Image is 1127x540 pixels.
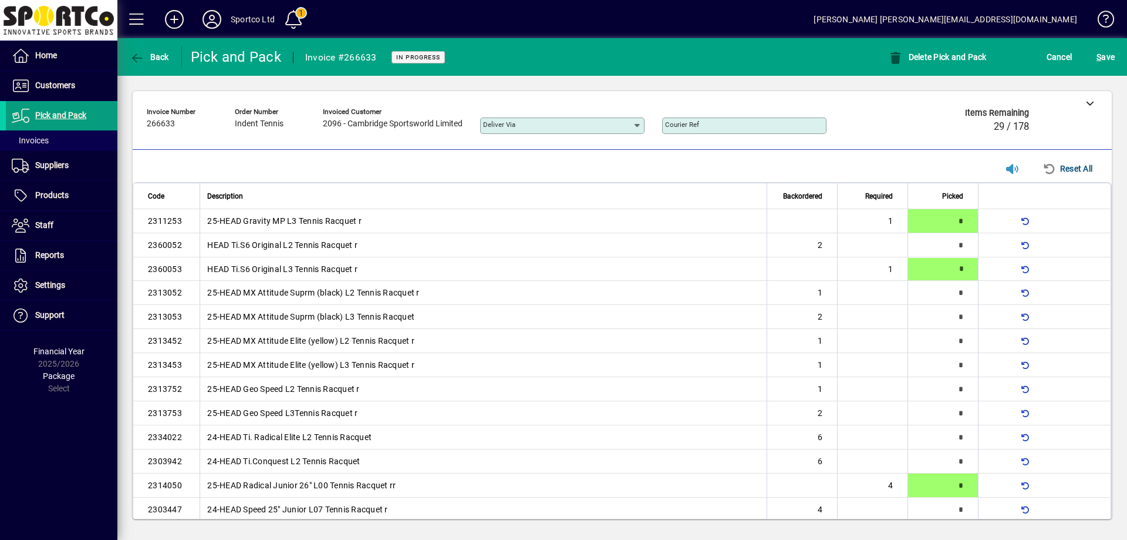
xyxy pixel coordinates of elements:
[133,305,200,329] td: 2313053
[885,46,990,68] button: Delete Pick and Pack
[35,81,75,90] span: Customers
[6,271,117,300] a: Settings
[200,377,767,401] td: 25-HEAD Geo Speed L2 Tennis Racquet r
[888,52,987,62] span: Delete Pick and Pack
[767,498,837,522] td: 4
[193,9,231,30] button: Profile
[837,474,907,498] td: 4
[235,119,284,129] span: Indent Tennis
[133,498,200,522] td: 2303447
[837,257,907,281] td: 1
[200,329,767,353] td: 25-HEAD MX Attitude Elite (yellow) L2 Tennis Racquet r
[200,498,767,522] td: 24-HEAD Speed 25" Junior L07 Tennis Racquet r
[133,474,200,498] td: 2314050
[133,377,200,401] td: 2313752
[1094,46,1118,68] button: Save
[133,257,200,281] td: 2360053
[1038,158,1097,179] button: Reset All
[6,211,117,240] a: Staff
[767,353,837,377] td: 1
[767,377,837,401] td: 1
[6,41,117,71] a: Home
[396,53,440,61] span: In Progress
[814,10,1077,29] div: [PERSON_NAME] [PERSON_NAME][EMAIL_ADDRESS][DOMAIN_NAME]
[665,120,699,129] mat-label: Courier Ref
[35,160,69,170] span: Suppliers
[767,305,837,329] td: 2
[35,220,53,230] span: Staff
[767,450,837,474] td: 6
[767,233,837,257] td: 2
[35,110,86,120] span: Pick and Pack
[200,209,767,233] td: 25-HEAD Gravity MP L3 Tennis Racquet r
[200,305,767,329] td: 25-HEAD MX Attitude Suprm (black) L3 Tennis Racquet
[200,425,767,450] td: 24-HEAD Ti. Radical Elite L2 Tennis Racquet
[994,121,1029,132] span: 29 / 178
[133,425,200,450] td: 2334022
[1044,46,1075,68] button: Cancel
[323,119,463,129] span: 2096 - Cambridge Sportsworld Limited
[35,250,64,260] span: Reports
[117,46,182,68] app-page-header-button: Back
[305,48,377,67] div: Invoice #266633
[483,120,515,129] mat-label: Deliver via
[133,450,200,474] td: 2303942
[148,190,164,203] span: Code
[200,257,767,281] td: HEAD Ti.S6 Original L3 Tennis Racquet r
[43,371,75,381] span: Package
[767,425,837,450] td: 6
[133,353,200,377] td: 2313453
[127,46,172,68] button: Back
[133,209,200,233] td: 2311253
[783,190,822,203] span: Backordered
[1096,48,1115,66] span: ave
[6,71,117,100] a: Customers
[200,401,767,425] td: 25-HEAD Geo Speed L3Tennis Racquet r
[6,181,117,210] a: Products
[207,190,243,203] span: Description
[35,280,65,290] span: Settings
[6,130,117,150] a: Invoices
[767,401,837,425] td: 2
[767,329,837,353] td: 1
[35,51,57,60] span: Home
[33,347,85,356] span: Financial Year
[200,353,767,377] td: 25-HEAD MX Attitude Elite (yellow) L3 Tennis Racquet r
[156,9,193,30] button: Add
[35,190,69,200] span: Products
[130,52,169,62] span: Back
[133,233,200,257] td: 2360052
[35,310,65,320] span: Support
[200,233,767,257] td: HEAD Ti.S6 Original L2 Tennis Racquet r
[191,48,281,66] div: Pick and Pack
[133,281,200,305] td: 2313052
[767,281,837,305] td: 1
[231,10,275,29] div: Sportco Ltd
[200,450,767,474] td: 24-HEAD Ti.Conquest L2 Tennis Racquet
[147,119,175,129] span: 266633
[6,241,117,270] a: Reports
[12,136,49,145] span: Invoices
[133,329,200,353] td: 2313452
[865,190,893,203] span: Required
[837,209,907,233] td: 1
[6,301,117,330] a: Support
[1042,159,1092,178] span: Reset All
[942,190,963,203] span: Picked
[133,401,200,425] td: 2313753
[200,281,767,305] td: 25-HEAD MX Attitude Suprm (black) L2 Tennis Racquet r
[1096,52,1101,62] span: S
[1089,2,1112,41] a: Knowledge Base
[6,151,117,180] a: Suppliers
[200,474,767,498] td: 25-HEAD Radical Junior 26" L00 Tennis Racquet rr
[1047,48,1072,66] span: Cancel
